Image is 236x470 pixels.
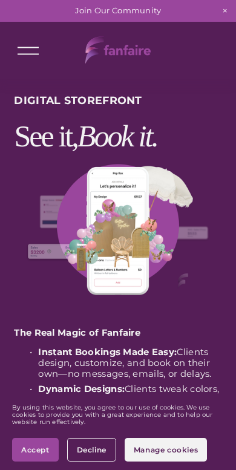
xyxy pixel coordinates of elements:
strong: DIGITAL STOREFRONT [14,94,142,106]
span: Decline [77,445,107,454]
strong: Dynamic Designs: [38,384,125,394]
span: Manage cookies [134,445,198,454]
strong: Instant Bookings Made Easy: [38,347,177,357]
button: Manage cookies [125,438,207,462]
button: Decline [67,438,116,462]
img: fanfaire [85,36,151,64]
p: By using this website, you agree to our use of cookies. We use cookies to provide you with a grea... [12,404,224,426]
p: Clients tweak colors, styles, and add-ons in real time, bringing their vision to life. [38,384,221,416]
strong: The Real Magic of Fanfaire [14,327,140,338]
em: Book it. [77,119,157,153]
p: Clients design, customize, and book on their own—no messages, emails, or delays. [38,347,221,379]
button: Accept [12,438,59,462]
h2: See it, [14,121,221,151]
span: Accept [21,445,50,454]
